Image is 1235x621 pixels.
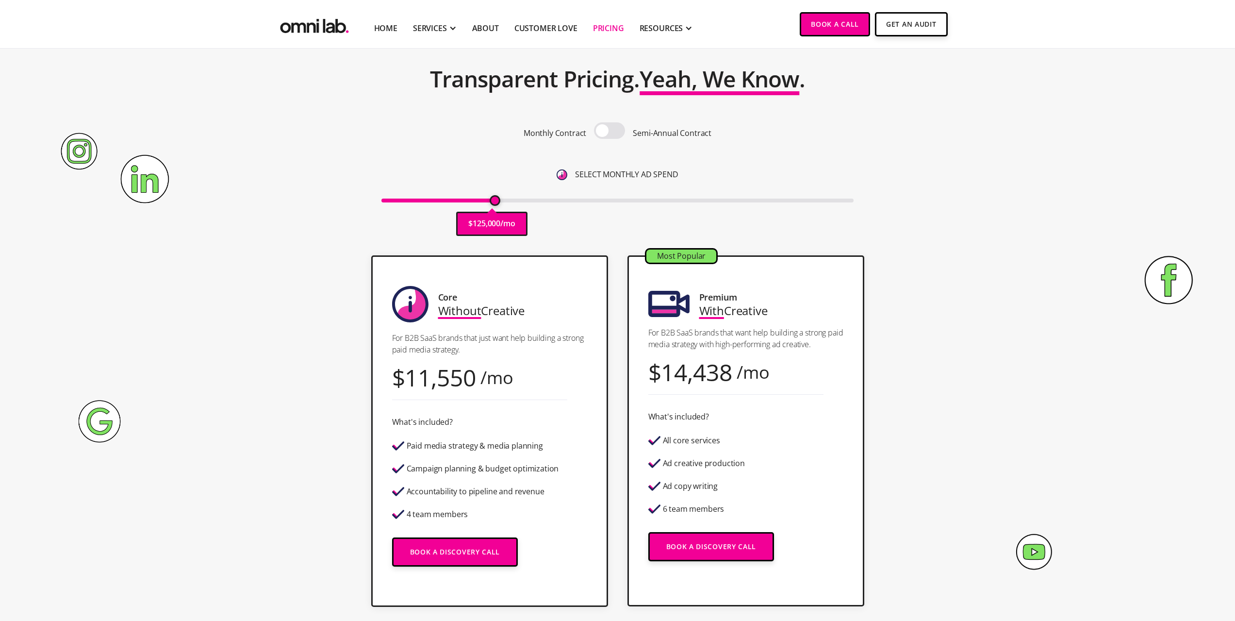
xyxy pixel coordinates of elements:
[374,22,397,34] a: Home
[640,64,799,94] span: Yeah, We Know
[392,416,453,429] div: What's included?
[392,371,405,384] div: $
[407,487,544,496] div: Accountability to pipeline and revenue
[646,250,716,263] div: Most Popular
[480,371,513,384] div: /mo
[648,327,843,350] p: For B2B SaaS brands that want help building a strong paid media strategy with high-performing ad ...
[648,532,774,561] a: Book a Discovery Call
[392,537,518,567] a: Book a Discovery Call
[468,217,473,230] p: $
[438,302,481,319] span: Without
[557,169,567,180] img: 6410812402e99d19b372aa32_omni-nav-info.svg
[661,366,732,379] div: 14,438
[438,304,525,317] div: Creative
[737,366,770,379] div: /mo
[648,366,661,379] div: $
[575,168,678,181] p: SELECT MONTHLY AD SPEND
[392,332,587,355] p: For B2B SaaS brands that just want help building a strong paid media strategy.
[640,22,683,34] div: RESOURCES
[278,12,351,36] a: home
[473,217,500,230] p: 125,000
[699,304,768,317] div: Creative
[438,291,457,304] div: Core
[405,371,476,384] div: 11,550
[663,482,718,490] div: Ad copy writing
[407,442,543,450] div: Paid media strategy & media planning
[699,291,737,304] div: Premium
[472,22,499,34] a: About
[514,22,577,34] a: Customer Love
[413,22,447,34] div: SERVICES
[648,410,709,423] div: What's included?
[407,465,559,473] div: Campaign planning & budget optimization
[407,510,468,519] div: 4 team members
[593,22,624,34] a: Pricing
[278,12,351,36] img: Omni Lab: B2B SaaS Demand Generation Agency
[663,505,725,513] div: 6 team members
[524,127,586,140] p: Monthly Contract
[1060,508,1235,621] iframe: Chat Widget
[699,302,724,319] span: With
[663,459,745,468] div: Ad creative production
[800,12,870,36] a: Book a Call
[663,436,720,445] div: All core services
[500,217,515,230] p: /mo
[633,127,711,140] p: Semi-Annual Contract
[430,60,806,99] h2: Transparent Pricing. .
[875,12,947,36] a: Get An Audit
